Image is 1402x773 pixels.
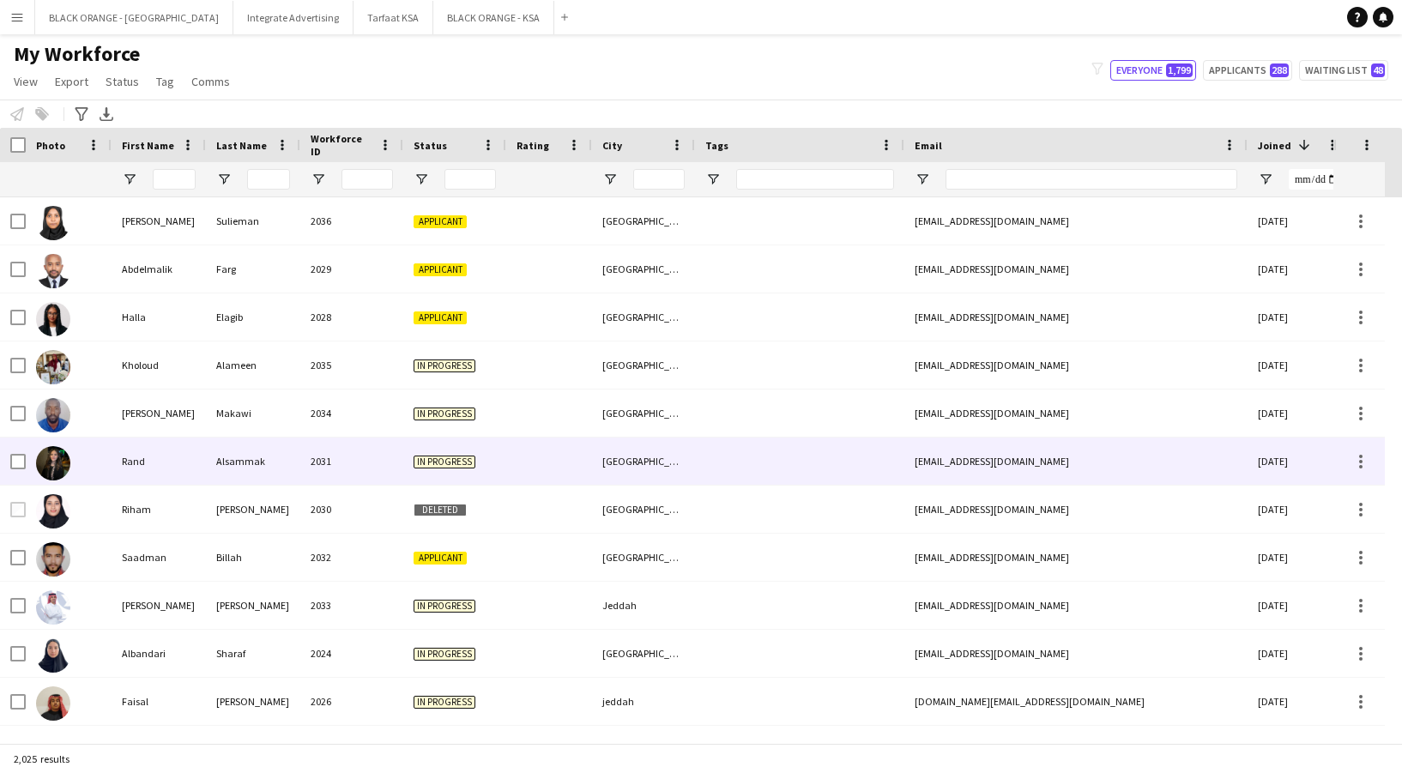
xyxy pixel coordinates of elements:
[300,534,403,581] div: 2032
[112,390,206,437] div: [PERSON_NAME]
[10,502,26,517] input: Row Selection is disabled for this row (unchecked)
[904,438,1248,485] div: [EMAIL_ADDRESS][DOMAIN_NAME]
[206,293,300,341] div: Elagib
[112,245,206,293] div: Abdelmalik
[112,678,206,725] div: Faisal
[705,139,728,152] span: Tags
[1248,678,1351,725] div: [DATE]
[414,215,467,228] span: Applicant
[149,70,181,93] a: Tag
[36,542,70,577] img: Saadman Billah
[1248,341,1351,389] div: [DATE]
[14,74,38,89] span: View
[112,341,206,389] div: Kholoud
[300,486,403,533] div: 2030
[904,678,1248,725] div: [DOMAIN_NAME][EMAIL_ADDRESS][DOMAIN_NAME]
[112,438,206,485] div: Rand
[112,197,206,245] div: [PERSON_NAME]
[300,438,403,485] div: 2031
[414,648,475,661] span: In progress
[36,446,70,480] img: Rand Alsammak
[414,172,429,187] button: Open Filter Menu
[36,254,70,288] img: Abdelmalik Farg
[414,504,467,516] span: Deleted
[1166,63,1193,77] span: 1,799
[414,311,467,324] span: Applicant
[55,74,88,89] span: Export
[592,486,695,533] div: [GEOGRAPHIC_DATA]
[247,169,290,190] input: Last Name Filter Input
[7,70,45,93] a: View
[444,169,496,190] input: Status Filter Input
[1110,60,1196,81] button: Everyone1,799
[904,341,1248,389] div: [EMAIL_ADDRESS][DOMAIN_NAME]
[592,197,695,245] div: [GEOGRAPHIC_DATA]
[1270,63,1289,77] span: 288
[206,390,300,437] div: Makawi
[300,341,403,389] div: 2035
[592,293,695,341] div: [GEOGRAPHIC_DATA]
[1299,60,1388,81] button: Waiting list48
[216,172,232,187] button: Open Filter Menu
[1248,582,1351,629] div: [DATE]
[184,70,237,93] a: Comms
[311,132,372,158] span: Workforce ID
[1248,438,1351,485] div: [DATE]
[1248,293,1351,341] div: [DATE]
[206,486,300,533] div: [PERSON_NAME]
[592,534,695,581] div: [GEOGRAPHIC_DATA]
[1371,63,1385,77] span: 48
[36,590,70,625] img: Salman Alharazi
[300,678,403,725] div: 2026
[112,534,206,581] div: Saadman
[1258,172,1273,187] button: Open Filter Menu
[1289,169,1340,190] input: Joined Filter Input
[592,582,695,629] div: Jeddah
[904,390,1248,437] div: [EMAIL_ADDRESS][DOMAIN_NAME]
[904,197,1248,245] div: [EMAIL_ADDRESS][DOMAIN_NAME]
[122,139,174,152] span: First Name
[191,74,230,89] span: Comms
[414,600,475,613] span: In progress
[300,630,403,677] div: 2024
[414,359,475,372] span: In progress
[36,139,65,152] span: Photo
[1203,60,1292,81] button: Applicants288
[14,41,140,67] span: My Workforce
[36,398,70,432] img: Mohamed Makawi
[36,494,70,528] img: Riham Ahmed
[592,245,695,293] div: [GEOGRAPHIC_DATA]
[1248,630,1351,677] div: [DATE]
[36,686,70,721] img: Faisal Mohammed
[36,206,70,240] img: Sara Sulieman
[1258,139,1291,152] span: Joined
[354,1,433,34] button: Tarfaat KSA
[433,1,554,34] button: BLACK ORANGE - KSA
[414,408,475,420] span: In progress
[592,390,695,437] div: [GEOGRAPHIC_DATA]
[904,245,1248,293] div: [EMAIL_ADDRESS][DOMAIN_NAME]
[153,169,196,190] input: First Name Filter Input
[341,169,393,190] input: Workforce ID Filter Input
[736,169,894,190] input: Tags Filter Input
[1248,534,1351,581] div: [DATE]
[206,630,300,677] div: Sharaf
[112,293,206,341] div: Halla
[122,172,137,187] button: Open Filter Menu
[48,70,95,93] a: Export
[1248,245,1351,293] div: [DATE]
[233,1,354,34] button: Integrate Advertising
[1248,390,1351,437] div: [DATE]
[71,104,92,124] app-action-btn: Advanced filters
[904,534,1248,581] div: [EMAIL_ADDRESS][DOMAIN_NAME]
[206,197,300,245] div: Sulieman
[592,678,695,725] div: jeddah
[96,104,117,124] app-action-btn: Export XLSX
[904,486,1248,533] div: [EMAIL_ADDRESS][DOMAIN_NAME]
[112,582,206,629] div: [PERSON_NAME]
[206,582,300,629] div: [PERSON_NAME]
[300,245,403,293] div: 2029
[517,139,549,152] span: Rating
[216,139,267,152] span: Last Name
[99,70,146,93] a: Status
